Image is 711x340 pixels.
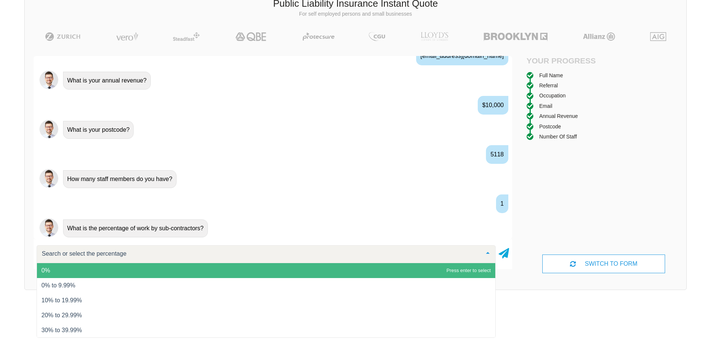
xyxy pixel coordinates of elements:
img: CGU | Public Liability Insurance [366,32,388,41]
div: 5118 [486,145,508,164]
img: Allianz | Public Liability Insurance [579,32,619,41]
p: For self employed persons and small businesses [30,10,681,18]
div: How many staff members do you have? [63,170,177,188]
div: Referral [539,81,558,90]
img: AIG | Public Liability Insurance [647,32,669,41]
div: Annual Revenue [539,112,578,120]
div: $10,000 [478,96,508,115]
span: 20% to 29.99% [41,312,82,318]
div: What is your annual revenue? [63,72,151,90]
img: Chatbot | PLI [40,218,58,237]
input: Search or select the percentage [40,250,480,258]
img: Chatbot | PLI [40,169,58,188]
img: Vero | Public Liability Insurance [113,32,141,41]
h4: Your Progress [527,56,604,65]
div: What is the percentage of work by sub-contractors? [63,219,208,237]
img: Zurich | Public Liability Insurance [42,32,84,41]
img: LLOYD's | Public Liability Insurance [417,32,452,41]
img: Chatbot | PLI [40,71,58,89]
div: [EMAIL_ADDRESS][DOMAIN_NAME] [416,47,508,65]
img: QBE | Public Liability Insurance [231,32,271,41]
span: 30% to 39.99% [41,327,82,333]
span: 0% [41,267,50,274]
div: What is your postcode? [63,121,134,139]
div: Number of staff [539,132,577,141]
img: Protecsure | Public Liability Insurance [300,32,337,41]
div: Occupation [539,91,566,100]
img: Steadfast | Public Liability Insurance [170,32,203,41]
div: Email [539,102,552,110]
div: Postcode [539,122,561,131]
span: 10% to 19.99% [41,297,82,303]
div: 1 [496,194,508,213]
img: Chatbot | PLI [40,120,58,138]
img: Brooklyn | Public Liability Insurance [481,32,551,41]
div: Full Name [539,71,563,79]
div: SWITCH TO FORM [542,255,665,273]
span: 0% to 9.99% [41,282,75,288]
